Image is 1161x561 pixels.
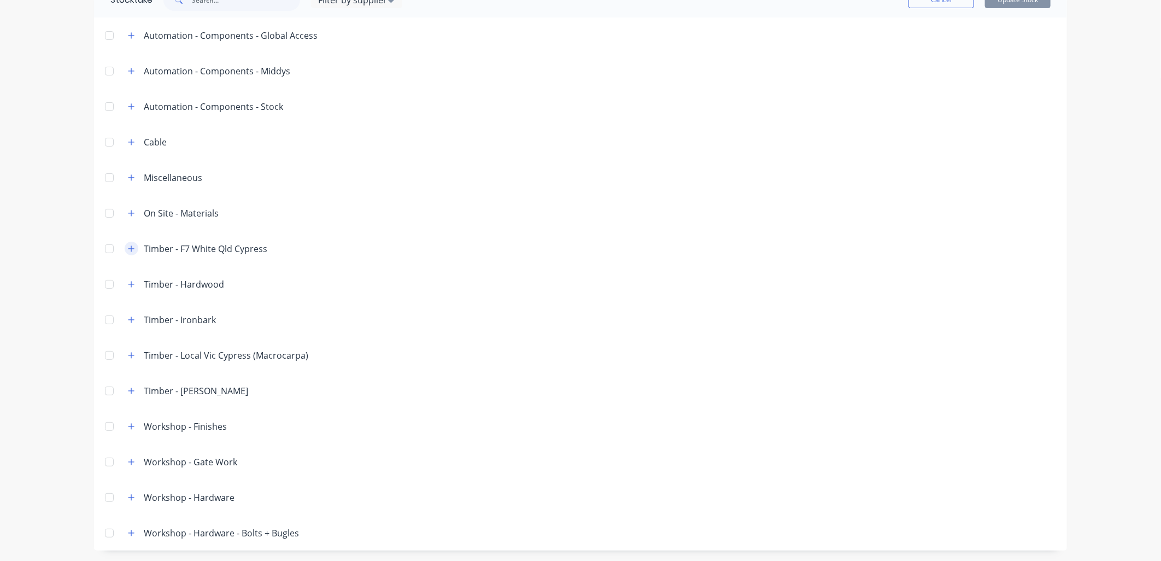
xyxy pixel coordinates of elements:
[144,65,290,78] div: Automation - Components - Middys
[144,420,227,433] div: Workshop - Finishes
[144,207,219,220] div: On Site - Materials
[144,29,318,42] div: Automation - Components - Global Access
[144,313,216,326] div: Timber - Ironbark
[144,527,299,540] div: Workshop - Hardware - Bolts + Bugles
[144,242,267,255] div: Timber - F7 White Qld Cypress
[144,136,167,149] div: Cable
[144,384,248,398] div: Timber - [PERSON_NAME]
[144,100,283,113] div: Automation - Components - Stock
[144,349,308,362] div: Timber - Local Vic Cypress (Macrocarpa)
[144,171,202,184] div: Miscellaneous
[144,278,224,291] div: Timber - Hardwood
[144,455,237,469] div: Workshop - Gate Work
[144,491,234,504] div: Workshop - Hardware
